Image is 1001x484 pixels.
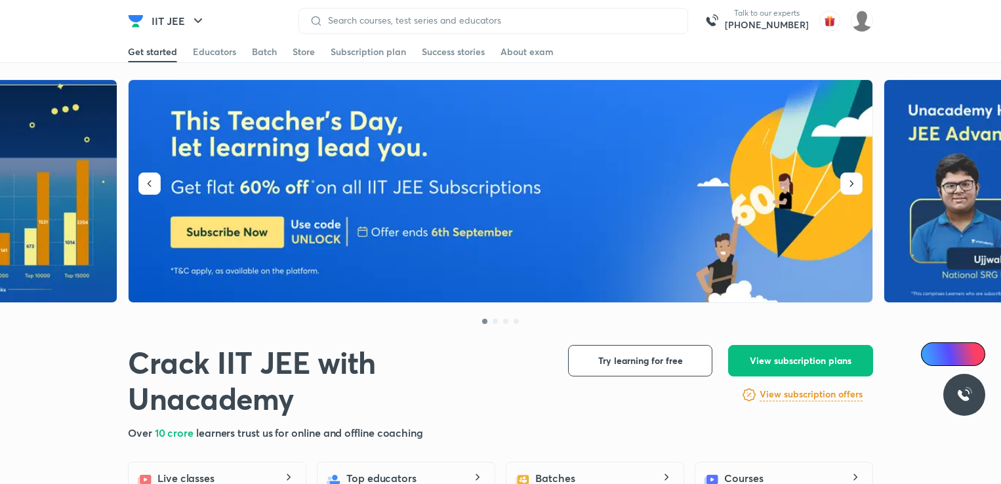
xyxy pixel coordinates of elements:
a: Store [293,41,315,62]
div: Success stories [422,45,485,58]
button: IIT JEE [144,8,214,34]
div: Get started [128,45,177,58]
div: Educators [193,45,236,58]
h6: View subscription offers [760,388,863,401]
img: Icon [929,349,939,359]
p: Talk to our experts [725,8,809,18]
div: Batch [252,45,277,58]
span: 10 crore [155,426,196,439]
span: learners trust us for online and offline coaching [196,426,423,439]
button: Try learning for free [568,345,712,376]
span: Over [128,426,155,439]
a: [PHONE_NUMBER] [725,18,809,31]
a: Subscription plan [331,41,406,62]
button: View subscription plans [728,345,873,376]
a: Get started [128,41,177,62]
h1: Crack IIT JEE with Unacademy [128,345,547,417]
span: Ai Doubts [943,349,977,359]
input: Search courses, test series and educators [323,15,677,26]
img: Company Logo [128,13,144,29]
a: Batch [252,41,277,62]
a: View subscription offers [760,387,863,403]
a: Ai Doubts [921,342,985,366]
a: Success stories [422,41,485,62]
a: About exam [500,41,554,62]
div: Subscription plan [331,45,406,58]
img: call-us [699,8,725,34]
img: avatar [819,10,840,31]
img: Sai Rakshith [851,10,873,32]
span: Try learning for free [598,354,683,367]
span: View subscription plans [750,354,851,367]
img: ttu [956,387,972,403]
div: About exam [500,45,554,58]
div: Store [293,45,315,58]
a: Educators [193,41,236,62]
